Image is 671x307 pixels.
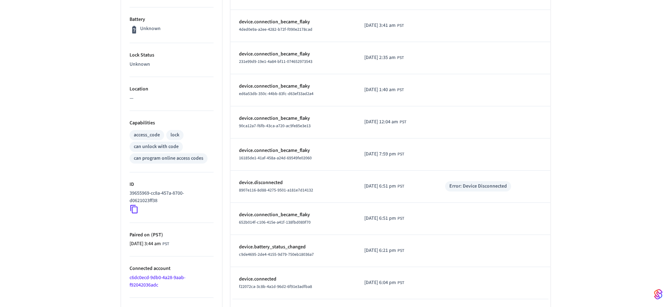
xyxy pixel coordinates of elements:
[134,131,160,139] div: access_code
[239,179,348,187] p: device.disconnected
[364,247,396,254] span: [DATE] 6:21 pm
[400,119,406,125] span: PST
[364,86,396,94] span: [DATE] 1:40 am
[397,183,404,190] span: PST
[239,276,348,283] p: device.connected
[364,247,404,254] div: Asia/Manila
[397,23,404,29] span: PST
[150,231,163,238] span: ( PST )
[239,51,348,58] p: device.connection_became_flaky
[364,150,396,158] span: [DATE] 7:59 pm
[239,187,313,193] span: 8907e116-8d88-4275-9501-a181e7d14132
[239,155,312,161] span: 16185de1-41af-458a-a24d-69549fe02060
[364,118,406,126] div: Asia/Manila
[654,289,663,300] img: SeamLogoGradient.69752ec5.svg
[130,119,214,127] p: Capabilities
[130,85,214,93] p: Location
[364,183,404,190] div: Asia/Manila
[449,183,507,190] div: Error: Device Disconnected
[364,118,398,126] span: [DATE] 12:04 am
[134,143,179,150] div: can unlock with code
[239,252,314,258] span: c9de4695-2de4-4155-9d79-750eb18036a7
[364,215,404,222] div: Asia/Manila
[239,219,311,225] span: 652b014f-c106-415e-a41f-138fbd089f70
[130,274,185,289] a: c6dc0ecd-9db0-4a28-9aab-f92042036adc
[397,151,404,158] span: PST
[130,95,214,102] p: —
[239,211,348,219] p: device.connection_became_flaky
[397,280,404,286] span: PST
[239,26,312,33] span: 4ded0e9a-a2ee-4282-b72f-f090e2178cad
[130,181,214,188] p: ID
[364,279,404,287] div: Asia/Manila
[239,147,348,154] p: device.connection_became_flaky
[130,265,214,272] p: Connected account
[364,22,396,29] span: [DATE] 3:41 am
[364,22,404,29] div: Asia/Manila
[239,59,312,65] span: 231e99d9-19e1-4a84-bf11-074652973543
[130,52,214,59] p: Lock Status
[364,54,404,61] div: Asia/Manila
[130,231,214,239] p: Paired on
[239,18,348,26] p: device.connection_became_flaky
[239,115,348,122] p: device.connection_became_flaky
[239,83,348,90] p: device.connection_became_flaky
[130,240,161,248] span: [DATE] 3:44 am
[130,61,214,68] p: Unknown
[130,240,169,248] div: Asia/Manila
[130,16,214,23] p: Battery
[162,241,169,247] span: PST
[140,25,161,33] p: Unknown
[170,131,179,139] div: lock
[364,183,396,190] span: [DATE] 6:51 pm
[134,155,203,162] div: can program online access codes
[239,243,348,251] p: device.battery_status_changed
[239,91,313,97] span: ed6a53db-350c-44bb-83fc-d63ef33ad2a4
[364,86,404,94] div: Asia/Manila
[397,55,404,61] span: PST
[397,216,404,222] span: PST
[130,190,211,205] p: 39655969-cc8a-457a-8700-d0621023ff38
[239,123,311,129] span: 90ca12a7-f6fb-43ca-a720-ac9fe85e3e13
[364,150,404,158] div: Asia/Manila
[239,284,312,290] span: f22072ca-3c8b-4a1d-96d2-6f91e3adfba8
[397,248,404,254] span: PST
[364,279,396,287] span: [DATE] 6:04 pm
[364,54,396,61] span: [DATE] 2:35 am
[397,87,404,93] span: PST
[364,215,396,222] span: [DATE] 6:51 pm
